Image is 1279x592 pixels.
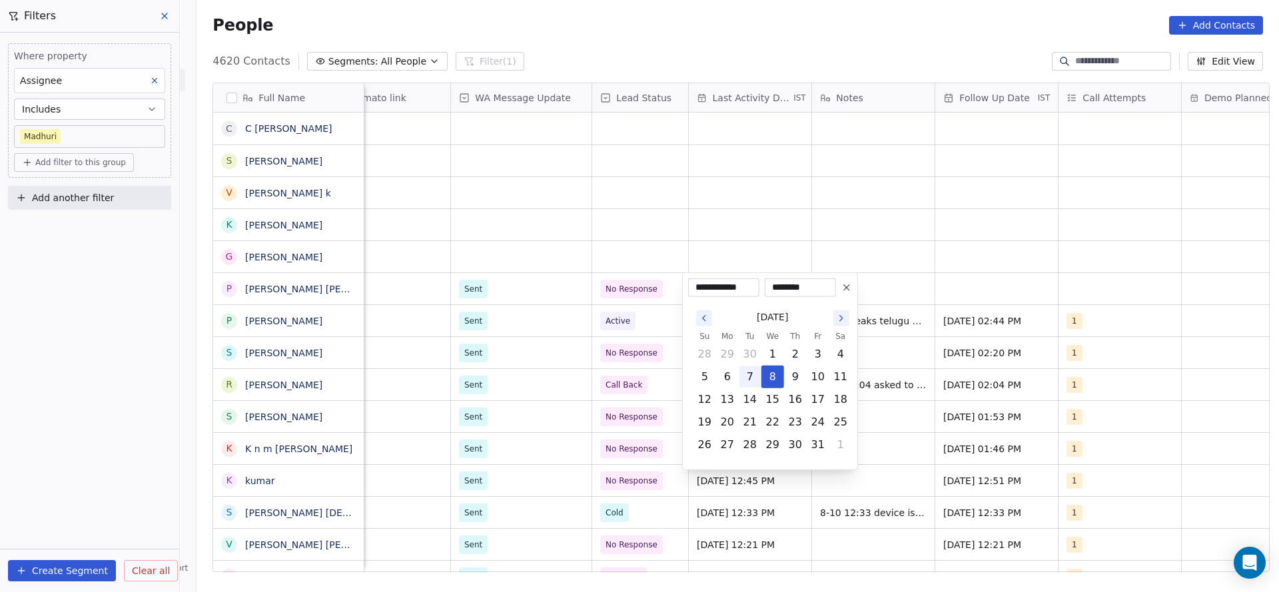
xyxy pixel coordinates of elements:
[785,434,806,455] button: Thursday, October 30th, 2025
[693,330,716,343] th: Sunday
[807,434,829,455] button: Friday, October 31st, 2025
[717,389,738,410] button: Monday, October 13th, 2025
[717,434,738,455] button: Monday, October 27th, 2025
[807,366,829,388] button: Friday, October 10th, 2025
[757,310,788,324] span: [DATE]
[785,344,806,365] button: Thursday, October 2nd, 2025
[739,330,761,343] th: Tuesday
[830,344,851,365] button: Saturday, October 4th, 2025
[833,310,849,326] button: Go to the Next Month
[807,412,829,433] button: Friday, October 24th, 2025
[830,412,851,433] button: Saturday, October 25th, 2025
[716,330,739,343] th: Monday
[739,412,761,433] button: Tuesday, October 21st, 2025
[739,366,761,388] button: Tuesday, October 7th, 2025
[830,366,851,388] button: Saturday, October 11th, 2025
[739,344,761,365] button: Tuesday, September 30th, 2025
[762,344,783,365] button: Wednesday, October 1st, 2025
[785,366,806,388] button: Thursday, October 9th, 2025
[761,330,784,343] th: Wednesday
[762,389,783,410] button: Wednesday, October 15th, 2025
[717,366,738,388] button: Monday, October 6th, 2025
[739,434,761,455] button: Tuesday, October 28th, 2025
[693,330,852,456] table: October 2025
[717,412,738,433] button: Monday, October 20th, 2025
[807,344,829,365] button: Friday, October 3rd, 2025
[694,366,715,388] button: Sunday, October 5th, 2025
[694,412,715,433] button: Sunday, October 19th, 2025
[696,310,712,326] button: Go to the Previous Month
[830,434,851,455] button: Saturday, November 1st, 2025
[694,344,715,365] button: Sunday, September 28th, 2025
[785,412,806,433] button: Thursday, October 23rd, 2025
[807,389,829,410] button: Friday, October 17th, 2025
[785,389,806,410] button: Thursday, October 16th, 2025
[694,434,715,455] button: Sunday, October 26th, 2025
[784,330,807,343] th: Thursday
[762,366,783,388] button: Today, Wednesday, October 8th, 2025, selected
[807,330,829,343] th: Friday
[762,412,783,433] button: Wednesday, October 22nd, 2025
[830,389,851,410] button: Saturday, October 18th, 2025
[739,389,761,410] button: Tuesday, October 14th, 2025
[829,330,852,343] th: Saturday
[694,389,715,410] button: Sunday, October 12th, 2025
[762,434,783,455] button: Wednesday, October 29th, 2025
[717,344,738,365] button: Monday, September 29th, 2025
